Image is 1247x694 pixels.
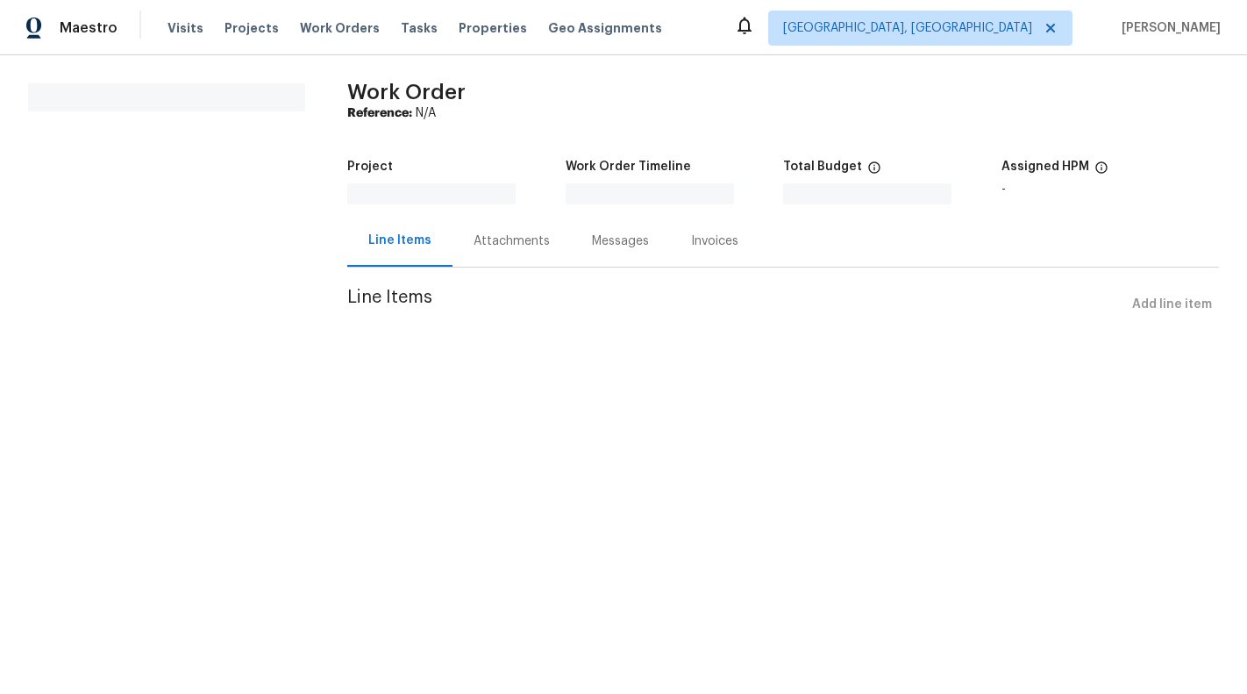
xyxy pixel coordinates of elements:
[548,19,662,37] span: Geo Assignments
[224,19,279,37] span: Projects
[459,19,527,37] span: Properties
[347,82,466,103] span: Work Order
[867,161,881,183] span: The total cost of line items that have been proposed by Opendoor. This sum includes line items th...
[566,161,691,173] h5: Work Order Timeline
[1001,161,1089,173] h5: Assigned HPM
[347,289,1125,321] span: Line Items
[592,233,649,250] div: Messages
[783,19,1032,37] span: [GEOGRAPHIC_DATA], [GEOGRAPHIC_DATA]
[347,107,412,119] b: Reference:
[1094,161,1108,183] span: The hpm assigned to this work order.
[368,232,431,249] div: Line Items
[691,233,738,250] div: Invoices
[783,161,862,173] h5: Total Budget
[1001,183,1220,196] div: -
[347,104,1219,122] div: N/A
[401,22,438,34] span: Tasks
[1115,19,1221,37] span: [PERSON_NAME]
[300,19,380,37] span: Work Orders
[167,19,203,37] span: Visits
[347,161,393,173] h5: Project
[474,233,550,250] div: Attachments
[60,19,118,37] span: Maestro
